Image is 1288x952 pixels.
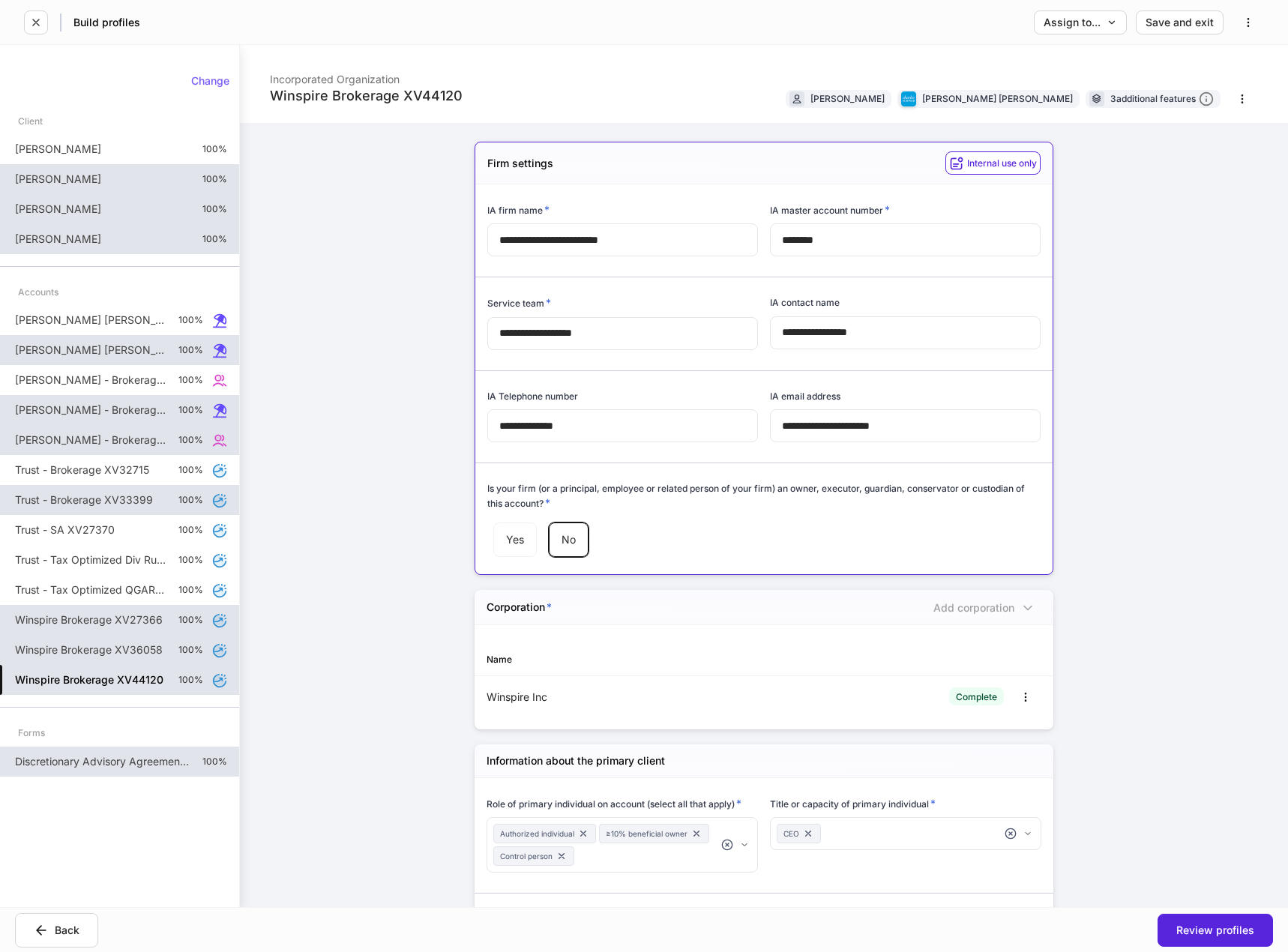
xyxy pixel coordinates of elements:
p: Trust - SA XV27370 [15,522,115,537]
p: [PERSON_NAME] - Brokerage XV48871 [15,403,166,418]
h6: Title or capacity of primary individual [770,796,936,811]
div: Back [34,923,79,938]
button: Review profiles [1158,914,1273,947]
p: 100% [178,434,203,446]
p: [PERSON_NAME] [15,142,101,157]
button: Assign to... [1034,10,1127,34]
p: [PERSON_NAME] [15,202,101,217]
h5: Winspire Brokerage XV44120 [15,672,163,687]
h5: Firm settings [487,156,553,171]
p: 100% [178,644,203,656]
p: 100% [178,674,203,686]
p: Trust - Brokerage XV32715 [15,463,149,477]
p: 100% [178,494,203,506]
div: Winspire Inc [487,690,764,705]
button: Save and exit [1136,10,1224,34]
div: Assign to... [1044,17,1117,28]
p: [PERSON_NAME] - Brokerage XV48873 [15,373,166,388]
img: charles-schwab-BFYFdbvS.png [901,91,916,106]
p: Trust - Brokerage XV33399 [15,492,153,507]
div: [PERSON_NAME] [810,91,885,106]
p: 100% [178,614,203,626]
h6: IA firm name [487,202,550,217]
span: Authorized individual [500,828,574,840]
span: CEO [783,828,799,840]
p: 100% [202,756,227,768]
p: [PERSON_NAME] [15,172,101,187]
p: 100% [178,464,203,476]
p: 100% [178,374,203,386]
p: Discretionary Advisory Agreement: Client Wrap Fee [15,754,190,769]
p: 100% [202,173,227,185]
h5: Build profiles [73,15,140,30]
h5: Corporation [487,600,552,615]
p: Winspire Brokerage XV27366 [15,612,163,627]
div: Client [18,108,43,134]
h6: Role of primary individual on account (select all that apply) [487,796,741,811]
div: 3 additional features [1110,91,1214,107]
div: Accounts [18,279,58,305]
p: 100% [202,143,227,155]
p: 100% [178,314,203,326]
div: Change [191,76,229,86]
h6: Is your firm (or a principal, employee or related person of your firm) an owner, executor, guardi... [487,481,1041,510]
div: A maximum of 1 is allowed for this form. [927,599,1041,615]
p: [PERSON_NAME] [PERSON_NAME] XV46275 [15,313,166,328]
h6: IA master account number [770,202,890,217]
div: Incorporated Organization [270,63,463,87]
div: Save and exit [1146,17,1214,28]
span: ≥10% beneficial owner [606,828,687,840]
p: Trust - Tax Optimized Div Ruler XV31279 [15,552,166,567]
button: Change [181,69,239,93]
h6: Service team [487,295,551,310]
div: Name [487,652,764,666]
p: 100% [178,404,203,416]
p: 100% [178,554,203,566]
p: Winspire Brokerage XV36058 [15,642,163,657]
p: 100% [178,584,203,596]
div: [PERSON_NAME] [PERSON_NAME] [922,91,1073,106]
div: Complete [956,690,997,704]
p: [PERSON_NAME] - Brokerage XV48675 [15,433,166,448]
h6: Internal use only [967,156,1037,170]
div: Review profiles [1176,925,1254,936]
h6: IA Telephone number [487,389,578,403]
div: Winspire Brokerage XV44120 [270,87,463,105]
h5: Information about the primary client [487,753,665,768]
p: Trust - Tax Optimized QGARP XV31278 [15,582,166,597]
p: 100% [178,344,203,356]
h6: IA contact name [770,295,840,310]
p: 100% [178,524,203,536]
button: Back [15,913,98,948]
p: 100% [202,203,227,215]
div: Forms [18,720,45,746]
span: Control person [500,850,553,862]
h6: IA email address [770,389,840,403]
p: 100% [202,233,227,245]
p: [PERSON_NAME] [15,232,101,247]
p: [PERSON_NAME] [PERSON_NAME] - Brokerage XV33138 [15,343,166,358]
